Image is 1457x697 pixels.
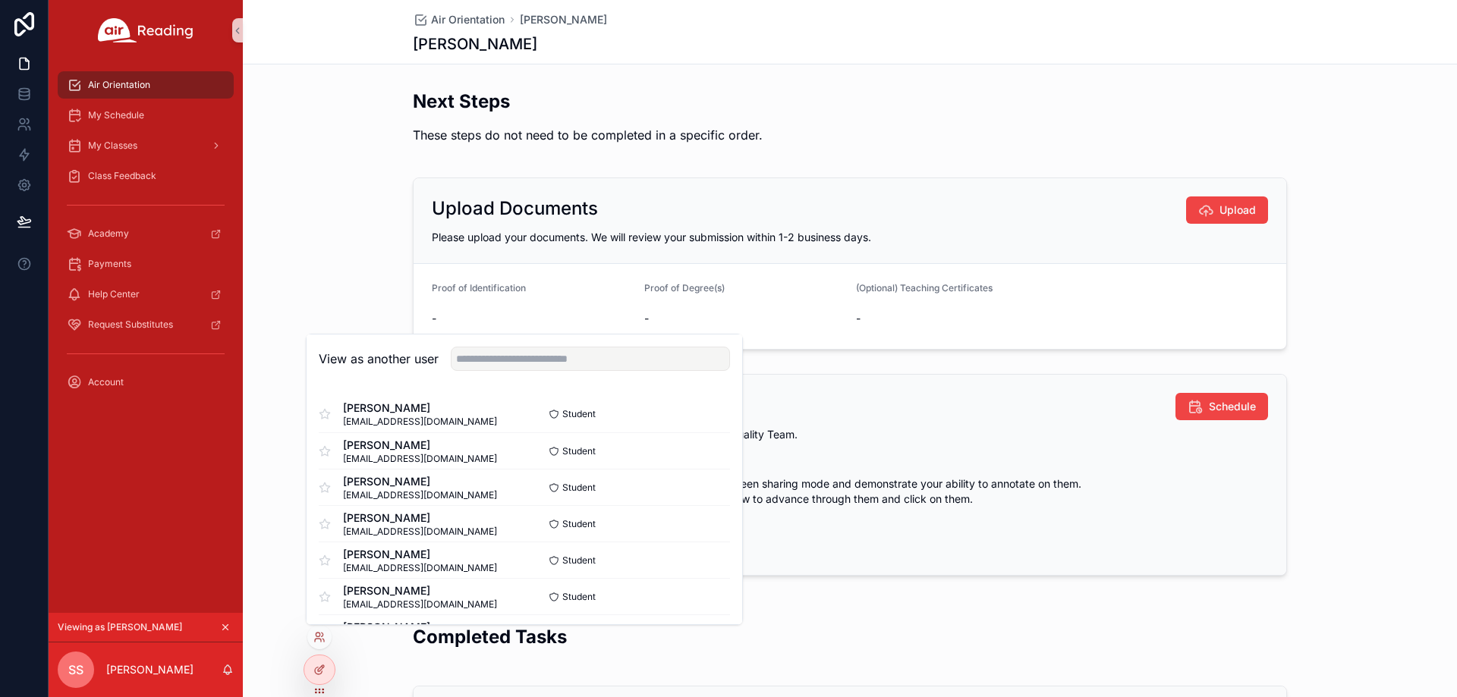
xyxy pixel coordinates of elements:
span: Please upload your documents. We will review your submission within 1-2 business days. [432,231,871,243]
a: Academy [58,220,234,247]
a: Class Feedback [58,162,234,190]
span: Air Orientation [88,79,150,91]
li: Share the Tech Check slides in Google Meet and show how to advance through them and click on them. [456,491,1268,507]
span: [PERSON_NAME] [343,474,497,489]
span: [EMAIL_ADDRESS][DOMAIN_NAME] [343,489,497,501]
span: - [644,311,845,326]
button: Schedule [1175,393,1268,420]
p: These steps do not need to be completed in a specific order. [413,126,763,144]
span: Air Orientation [431,12,505,27]
a: My Schedule [58,102,234,129]
span: Request Substitutes [88,319,173,331]
span: - [856,311,1268,326]
span: [PERSON_NAME] [343,510,497,526]
span: Student [562,408,596,420]
li: Share the Tech Check slides in Zoom using advanced screen sharing mode and demonstrate your abili... [456,476,1268,491]
a: Payments [58,250,234,278]
span: Proof of Degree(s) [644,282,725,294]
span: Help Center [88,288,140,300]
span: Proof of Identification [432,282,526,294]
button: Upload [1186,196,1268,224]
span: Student [562,591,596,603]
span: [EMAIL_ADDRESS][DOMAIN_NAME] [343,598,497,611]
span: Academy [88,228,129,240]
span: [PERSON_NAME] [343,620,497,635]
span: Class Feedback [88,170,156,182]
span: Schedule [1209,399,1256,414]
h1: [PERSON_NAME] [413,33,537,55]
span: [EMAIL_ADDRESS][DOMAIN_NAME] [343,562,497,574]
span: [PERSON_NAME] [343,583,497,598]
a: My Classes [58,132,234,159]
span: (Optional) Teaching Certificates [856,282,993,294]
span: Payments [88,258,131,270]
span: [PERSON_NAME] [343,400,497,416]
a: Request Substitutes [58,311,234,338]
span: - [432,311,632,326]
div: scrollable content [49,61,243,416]
h2: Next Steps [413,89,763,114]
p: Pre-Tech Check Must Complete: [432,451,1268,467]
span: SS [68,661,83,679]
span: Student [562,518,596,530]
p: The Tech Check slide deck link is here: [432,532,1268,548]
p: . [432,507,1268,523]
span: [EMAIL_ADDRESS][DOMAIN_NAME] [343,416,497,428]
p: Please schedule a tech check with the Air Reading Teacher Quality Team. [432,426,1268,442]
a: Air Orientation [413,12,505,27]
span: Upload [1219,203,1256,218]
img: App logo [98,18,194,42]
span: Account [88,376,124,388]
span: [PERSON_NAME] [343,547,497,562]
span: Student [562,482,596,494]
span: Student [562,554,596,567]
span: [EMAIL_ADDRESS][DOMAIN_NAME] [343,526,497,538]
span: Viewing as [PERSON_NAME] [58,621,182,633]
a: Account [58,369,234,396]
h2: Upload Documents [432,196,598,221]
h2: View as another user [319,350,439,368]
a: Air Orientation [58,71,234,99]
span: [EMAIL_ADDRESS][DOMAIN_NAME] [343,453,497,465]
p: [PERSON_NAME] [106,662,194,677]
span: My Schedule [88,109,144,121]
a: [PERSON_NAME] [520,12,607,27]
span: Student [562,445,596,457]
span: My Classes [88,140,137,152]
h2: Completed Tasks [413,624,567,649]
a: Help Center [58,281,234,308]
span: [PERSON_NAME] [343,438,497,453]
